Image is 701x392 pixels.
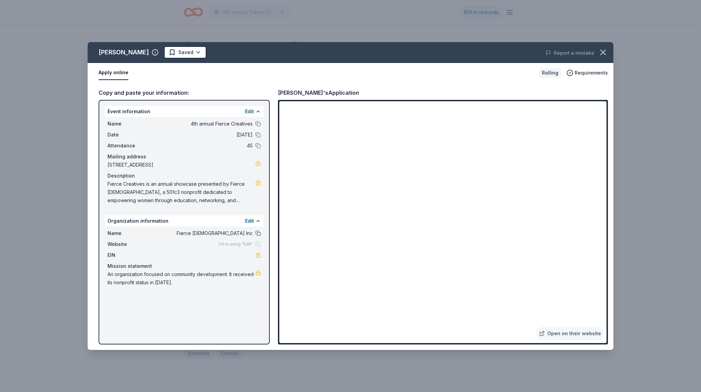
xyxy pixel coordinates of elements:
button: Apply online [99,66,128,80]
button: Edit [245,217,254,225]
button: Requirements [566,69,608,77]
div: Mission statement [107,262,261,270]
div: Copy and paste your information: [99,88,270,97]
a: Open on their website [536,327,604,340]
span: 45 [153,142,253,150]
span: Fill in using "Edit" [219,241,253,247]
div: Description [107,172,261,180]
div: Rolling [539,68,561,78]
span: EIN [107,251,153,259]
button: Report a mistake [546,49,594,57]
span: Requirements [575,69,608,77]
button: Edit [245,107,254,116]
div: Mailing address [107,153,261,161]
div: [PERSON_NAME]'s Application [278,88,359,97]
div: Organization information [105,215,264,226]
span: Saved [178,48,193,56]
span: [STREET_ADDRESS] [107,161,255,169]
button: Saved [164,46,206,58]
span: Fierce Creatives is an annual showcase presented by Fierce [DEMOGRAPHIC_DATA], a 501c3 nonprofit ... [107,180,255,205]
span: [DATE] [153,131,253,139]
span: Name [107,229,153,237]
span: Attendance [107,142,153,150]
span: 4th annual Fierce Creatives [153,120,253,128]
div: Event information [105,106,264,117]
span: Website [107,240,153,248]
span: Date [107,131,153,139]
div: [PERSON_NAME] [99,47,149,58]
span: Name [107,120,153,128]
span: Fierce [DEMOGRAPHIC_DATA] Inc [153,229,253,237]
span: An organization focused on community development. It received its nonprofit status in [DATE]. [107,270,255,287]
